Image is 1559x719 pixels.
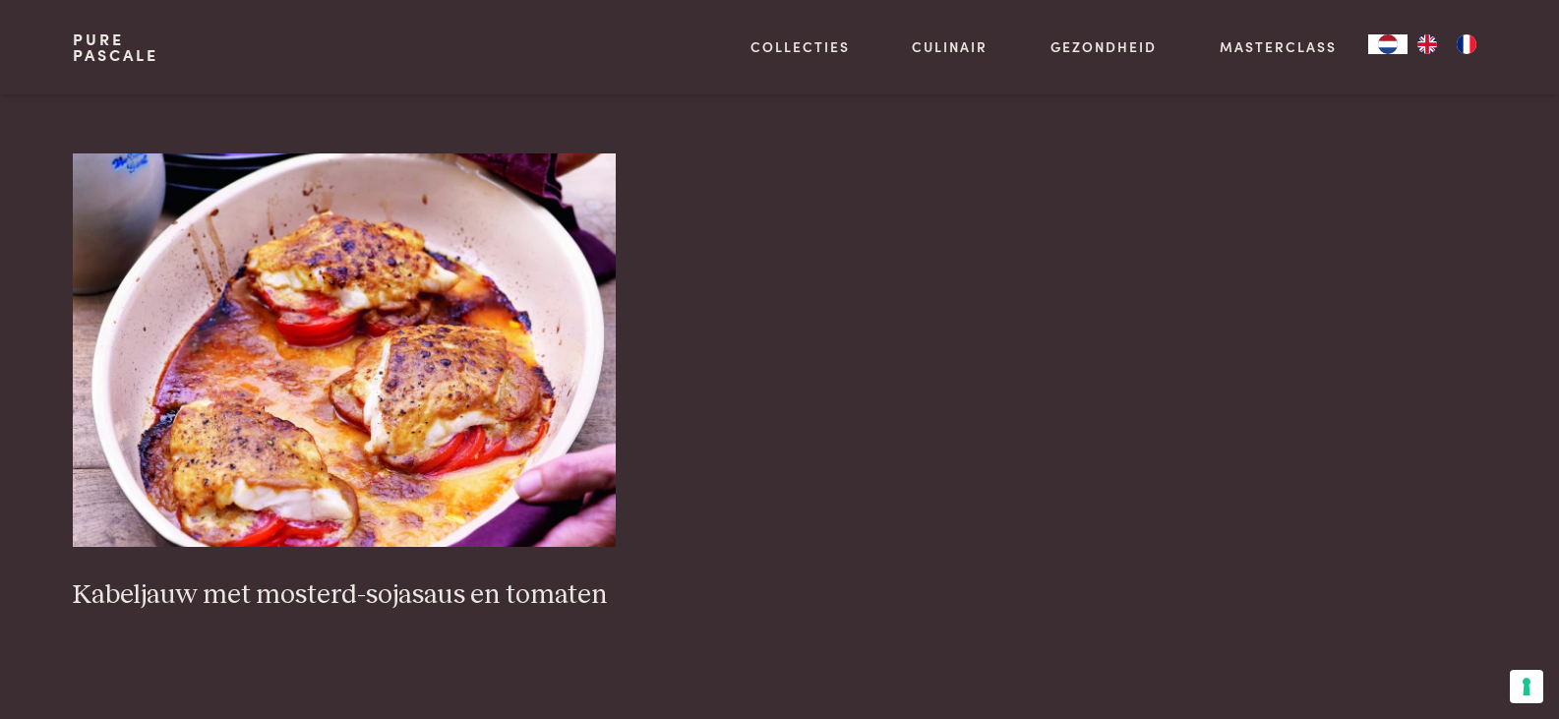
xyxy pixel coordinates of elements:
[1220,36,1337,57] a: Masterclass
[73,153,616,612] a: Kabeljauw met mosterd-sojasaus en tomaten Kabeljauw met mosterd-sojasaus en tomaten
[1447,34,1486,54] a: FR
[73,153,616,547] img: Kabeljauw met mosterd-sojasaus en tomaten
[1408,34,1486,54] ul: Language list
[1368,34,1408,54] a: NL
[1408,34,1447,54] a: EN
[1050,36,1157,57] a: Gezondheid
[1368,34,1408,54] div: Language
[750,36,850,57] a: Collecties
[73,31,158,63] a: PurePascale
[912,36,988,57] a: Culinair
[1510,670,1543,703] button: Uw voorkeuren voor toestemming voor trackingtechnologieën
[73,578,616,613] h3: Kabeljauw met mosterd-sojasaus en tomaten
[1368,34,1486,54] aside: Language selected: Nederlands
